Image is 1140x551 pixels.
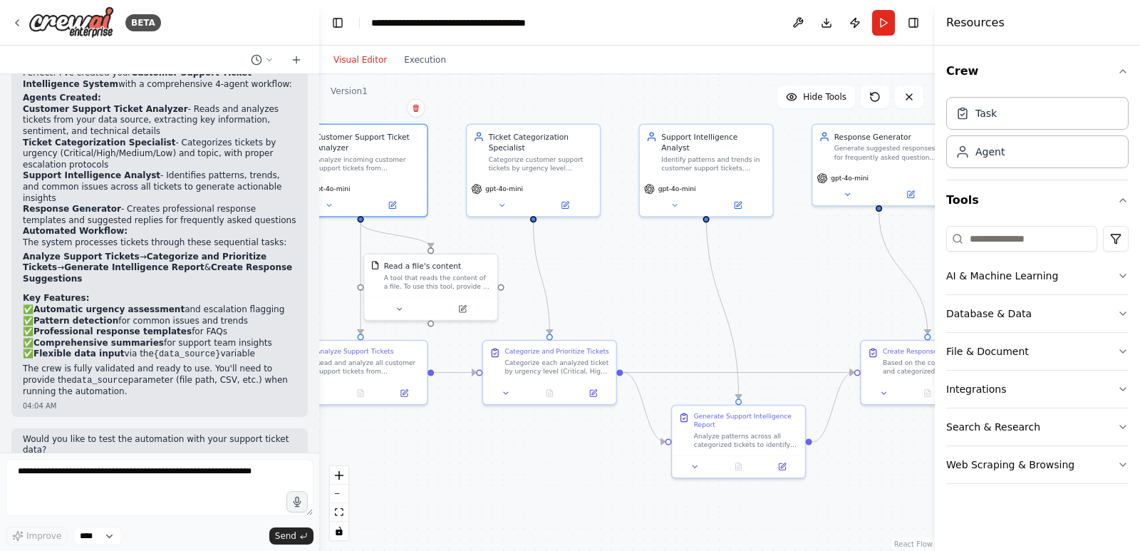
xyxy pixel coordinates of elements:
[946,333,1129,370] button: File & Document
[33,338,164,348] strong: Comprehensive summaries
[23,401,296,411] div: 04:04 AM
[28,6,114,38] img: Logo
[23,304,296,361] p: ✅ and escalation flagging ✅ for common issues and trends ✅ for FAQs ✅ for support team insights ✅...
[534,199,596,212] button: Open in side panel
[946,408,1129,446] button: Search & Research
[33,349,125,359] strong: Flexible data input
[23,93,101,103] strong: Agents Created:
[23,138,296,171] li: - Categorizes tickets by urgency (Critical/High/Medium/Low) and topic, with proper escalation pro...
[384,261,462,272] div: Read a file's content
[883,358,988,375] div: Based on the common issues and categorized tickets, generate professional response templates and ...
[432,302,493,315] button: Open in side panel
[331,86,368,97] div: Version 1
[574,387,611,400] button: Open in side panel
[527,387,572,400] button: No output available
[874,212,933,334] g: Edge from b6bdafb4-a445-419d-b04e-85a76dd30422 to 7f3df763-b12b-42f5-ad71-608af87c3a2e
[489,155,594,172] div: Categorize customer support tickets by urgency level (critical, high, medium, low) and topic cate...
[946,51,1129,91] button: Crew
[330,522,348,540] button: toggle interactivity
[72,376,128,386] code: data_source
[338,387,383,400] button: No output available
[23,68,252,89] strong: Customer Support Ticket Intelligence System
[269,527,313,545] button: Send
[6,527,68,545] button: Improve
[355,222,436,247] g: Edge from e995b13a-3a47-40e7-8382-8099d581bd36 to b4ac1ad2-31e1-4cbb-a26e-4e20de6cc6b3
[23,252,266,273] strong: Categorize and Prioritize Tickets
[330,503,348,522] button: fit view
[330,485,348,503] button: zoom out
[355,222,366,334] g: Edge from e995b13a-3a47-40e7-8382-8099d581bd36 to 1762f9e3-12b5-45f5-a638-82a7ae59cf79
[504,347,608,356] div: Categorize and Prioritize Tickets
[154,349,221,359] code: {data_source}
[671,405,806,479] div: Generate Support Intelligence ReportAnalyze patterns across all categorized tickets to identify c...
[623,367,665,447] g: Edge from 6fd0c495-1f5b-47f8-8405-dcd2e82a9910 to 55bdf766-4d62-4600-83d0-27a28a3222a2
[482,340,617,406] div: Categorize and Prioritize TicketsCategorize each analyzed ticket by urgency level (Critical, High...
[812,124,946,207] div: Response GeneratorGenerate suggested responses for frequently asked questions and common issues b...
[803,91,846,103] span: Hide Tools
[834,144,939,161] div: Generate suggested responses for frequently asked questions and common issues based on categorize...
[23,252,296,285] li: → → &
[362,199,423,212] button: Open in side panel
[316,347,393,356] div: Analyze Support Tickets
[764,460,801,473] button: Open in side panel
[23,237,296,249] p: The system processes tickets through these sequential tasks:
[975,145,1005,159] div: Agent
[125,14,161,31] div: BETA
[975,106,997,120] div: Task
[946,91,1129,180] div: Crew
[275,530,296,542] span: Send
[316,155,420,172] div: Analyze incoming customer support tickets from {data_source} to extract key information, understa...
[883,347,979,356] div: Create Response Suggestions
[905,387,950,400] button: No output available
[23,68,296,90] p: Perfect! I've created your with a comprehensive 4-agent workflow:
[285,51,308,68] button: Start a new chat
[880,188,941,201] button: Open in side panel
[23,104,296,138] li: - Reads and analyzes tickets from your data source, extracting key information, sentiment, and te...
[23,138,175,148] strong: Ticket Categorization Specialist
[385,387,423,400] button: Open in side panel
[661,155,766,172] div: Identify patterns and trends in customer support tickets, detect common issues across multiple ti...
[370,261,379,269] img: FileReadTool
[489,131,594,153] div: Ticket Categorization Specialist
[286,491,308,513] button: Click to speak your automation idea
[946,14,1005,31] h4: Resources
[23,204,121,214] strong: Response Generator
[407,99,425,118] button: Delete node
[528,222,555,334] g: Edge from b16f526a-4630-4ed6-b255-f3ef15533090 to 6fd0c495-1f5b-47f8-8405-dcd2e82a9910
[23,170,296,204] li: - Identifies patterns, trends, and common issues across all tickets to generate actionable insights
[23,204,296,226] li: - Creates professional response templates and suggested replies for frequently asked questions
[23,104,188,114] strong: Customer Support Ticket Analyzer
[623,367,854,378] g: Edge from 6fd0c495-1f5b-47f8-8405-dcd2e82a9910 to 7f3df763-b12b-42f5-ad71-608af87c3a2e
[330,466,348,540] div: React Flow controls
[658,185,696,193] span: gpt-4o-mini
[23,434,296,456] p: Would you like to test the automation with your support ticket data?
[316,358,420,375] div: Read and analyze all customer support tickets from {data_source}. Extract key information includi...
[946,446,1129,483] button: Web Scraping & Browsing
[293,124,427,217] div: Customer Support Ticket AnalyzerAnalyze incoming customer support tickets from {data_source} to e...
[946,257,1129,294] button: AI & Machine Learning
[485,185,523,193] span: gpt-4o-mini
[384,274,491,291] div: A tool that reads the content of a file. To use this tool, provide a 'file_path' parameter with t...
[708,199,769,212] button: Open in side panel
[33,316,118,326] strong: Pattern detection
[371,16,532,30] nav: breadcrumb
[894,540,933,548] a: React Flow attribution
[777,86,855,108] button: Hide Tools
[33,326,192,336] strong: Professional response templates
[23,293,89,303] strong: Key Features:
[395,51,455,68] button: Execution
[715,460,761,473] button: No output available
[831,174,869,182] span: gpt-4o-mini
[638,124,773,217] div: Support Intelligence AnalystIdentify patterns and trends in customer support tickets, detect comm...
[23,262,292,284] strong: Create Response Suggestions
[701,212,745,398] g: Edge from e929ab20-6328-49a9-ac32-e8bd830349b2 to 55bdf766-4d62-4600-83d0-27a28a3222a2
[26,530,61,542] span: Improve
[23,226,128,236] strong: Automated Workflow:
[946,220,1129,495] div: Tools
[946,371,1129,408] button: Integrations
[661,131,766,153] div: Support Intelligence Analyst
[33,304,185,314] strong: Automatic urgency assessment
[313,185,351,193] span: gpt-4o-mini
[245,51,279,68] button: Switch to previous chat
[834,131,939,142] div: Response Generator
